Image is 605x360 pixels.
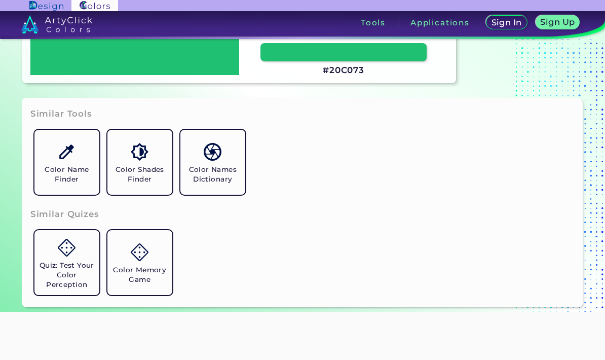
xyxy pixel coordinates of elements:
a: Sign In [488,16,525,29]
img: icon_game.svg [131,243,148,261]
h3: Applications [410,19,470,26]
h3: #20C073 [323,64,364,77]
a: Color Name Finder [30,126,103,199]
img: logo_artyclick_colors_white.svg [21,15,93,33]
img: icon_color_shades.svg [131,143,148,161]
img: icon_color_name_finder.svg [58,143,75,161]
h5: Sign In [493,19,520,26]
h5: Color Memory Game [111,265,168,284]
h5: Color Name Finder [39,165,95,184]
a: Color Memory Game [103,226,176,299]
iframe: Advertisement [118,312,487,357]
h5: Color Shades Finder [111,165,168,184]
img: icon_game.svg [58,239,75,257]
h5: Sign Up [542,18,573,26]
a: Color Names Dictionary [176,126,249,199]
a: Quiz: Test Your Color Perception [30,226,103,299]
a: Sign Up [538,16,578,29]
img: icon_color_names_dictionary.svg [204,143,221,161]
img: ArtyClick Design logo [29,1,63,11]
a: Color Shades Finder [103,126,176,199]
h5: Quiz: Test Your Color Perception [39,261,95,290]
h5: Color Names Dictionary [184,165,241,184]
h3: Similar Quizes [30,208,99,221]
h3: Tools [361,19,386,26]
h3: Similar Tools [30,108,92,120]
